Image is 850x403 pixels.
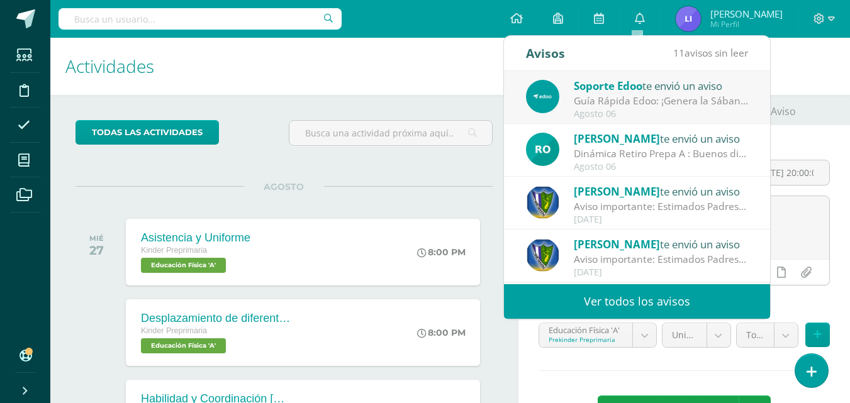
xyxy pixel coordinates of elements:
[141,246,207,255] span: Kinder Preprimaria
[740,160,829,185] input: Fecha de entrega
[574,236,749,252] div: te envió un aviso
[417,327,466,338] div: 8:00 PM
[574,267,749,278] div: [DATE]
[663,323,730,347] a: Unidad 4
[710,19,783,30] span: Mi Perfil
[549,335,623,344] div: Prekinder Preprimaria
[89,234,104,243] div: MIÉ
[59,8,342,30] input: Busca un usuario...
[417,246,466,258] div: 8:00 PM
[526,238,559,272] img: fc224351b503ff6b3b614368b6a8a356.png
[742,95,809,125] a: Aviso
[574,109,749,119] div: Agosto 06
[574,146,749,161] div: Dinámica Retiro Prepa A : Buenos dias madres y padres de familia de Prepa A. Comparto con ustedes...
[89,243,104,258] div: 27
[574,214,749,225] div: [DATE]
[549,323,623,335] div: Educación Física 'A'
[574,199,749,214] div: Aviso importante: Estimados Padres y Madres de Familia, es un gusto saludarlos nuevamente, espera...
[771,96,796,126] span: Aviso
[673,46,748,60] span: avisos sin leer
[141,338,226,353] span: Educación Física 'A'
[739,145,830,155] label: Fecha:
[526,80,559,113] img: 676617573f7bfa93b0300b4c1ae80bc1.png
[526,133,559,166] img: 166d7896932cd9240889c74b77157347.png
[574,162,749,172] div: Agosto 06
[574,252,749,267] div: Aviso importante: Estimados Padres y Madres de Familia, es un gusto saludarlos nuevamente, espera...
[710,8,783,20] span: [PERSON_NAME]
[574,77,749,94] div: te envió un aviso
[141,231,250,245] div: Asistencia y Uniforme
[526,36,565,70] div: Avisos
[289,121,491,145] input: Busca una actividad próxima aquí...
[141,326,207,335] span: Kinder Preprimaria
[672,323,697,347] span: Unidad 4
[574,237,660,251] span: [PERSON_NAME]
[539,323,656,347] a: Educación Física 'A'Prekinder Preprimaria
[243,181,324,192] span: AGOSTO
[574,184,660,199] span: [PERSON_NAME]
[504,284,770,319] a: Ver todos los avisos
[75,120,219,145] a: todas las Actividades
[676,6,701,31] img: e65559c75f7f30e263e76759cdbf426f.png
[673,46,685,60] span: 11
[141,312,292,325] div: Desplazamiento de diferentes acciones
[574,94,749,108] div: Guía Rápida Edoo: ¡Genera la Sábana de tu Curso en Pocos Pasos!: En Edoo, buscamos facilitar la a...
[65,38,503,95] h1: Actividades
[574,130,749,146] div: te envió un aviso
[526,185,559,219] img: fc224351b503ff6b3b614368b6a8a356.png
[746,323,764,347] span: Total (100.0%)
[574,79,642,93] span: Soporte Edoo
[141,258,226,273] span: Educación Física 'A'
[574,131,660,146] span: [PERSON_NAME]
[737,323,798,347] a: Total (100.0%)
[574,183,749,199] div: te envió un aviso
